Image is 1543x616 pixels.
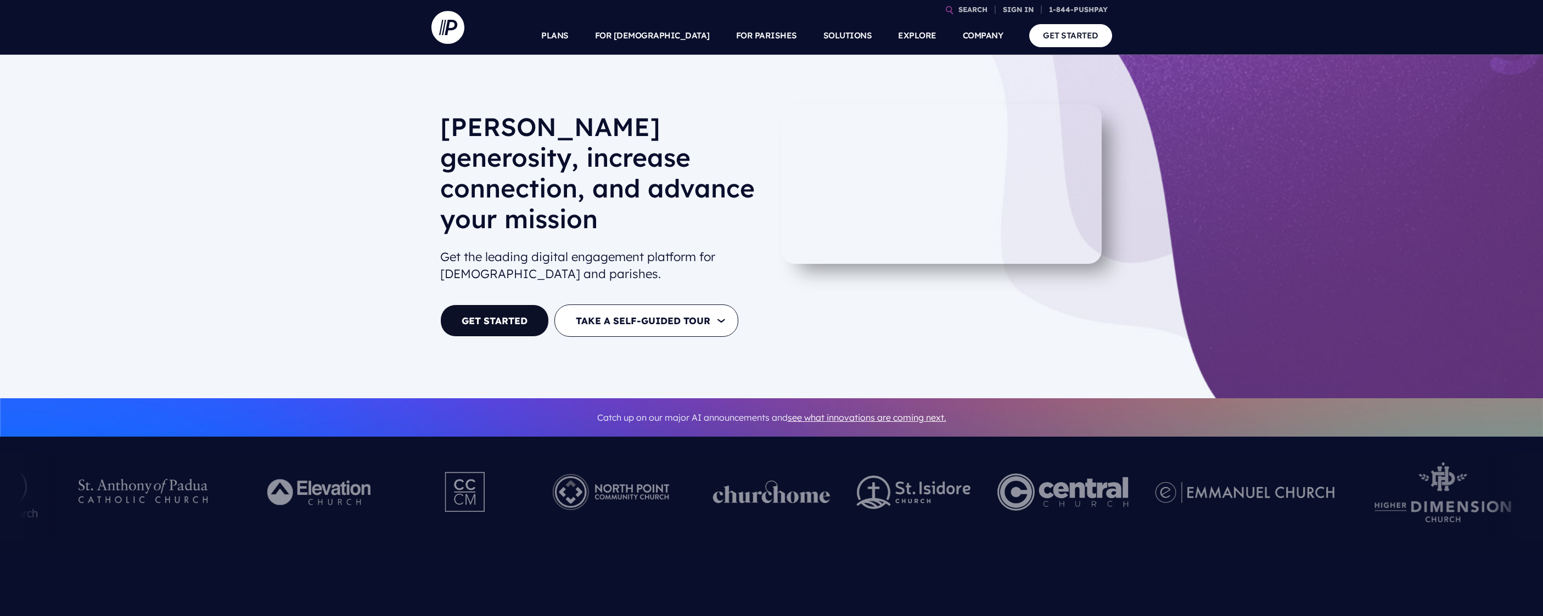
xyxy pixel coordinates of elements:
[536,462,687,522] img: Pushpay_Logo__NorthPoint
[422,462,509,522] img: Pushpay_Logo__CCM
[440,244,763,287] h2: Get the leading digital engagement platform for [DEMOGRAPHIC_DATA] and parishes.
[1155,482,1334,503] img: pp_logos_3
[541,16,569,55] a: PLANS
[245,462,396,522] img: Pushpay_Logo__Elevation
[1029,24,1112,47] a: GET STARTED
[898,16,936,55] a: EXPLORE
[595,16,710,55] a: FOR [DEMOGRAPHIC_DATA]
[997,462,1129,522] img: Central Church Henderson NV
[788,412,946,423] a: see what innovations are coming next.
[736,16,797,55] a: FOR PARISHES
[68,462,218,522] img: Pushpay_Logo__StAnthony
[963,16,1003,55] a: COMPANY
[1361,462,1525,522] img: HD-logo-white-2
[440,405,1103,430] p: Catch up on our major AI announcements and
[440,111,763,243] h1: [PERSON_NAME] generosity, increase connection, and advance your mission
[440,304,549,337] a: GET STARTED
[857,476,971,509] img: pp_logos_2
[823,16,872,55] a: SOLUTIONS
[713,481,831,504] img: pp_logos_1
[554,304,738,337] button: TAKE A SELF-GUIDED TOUR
